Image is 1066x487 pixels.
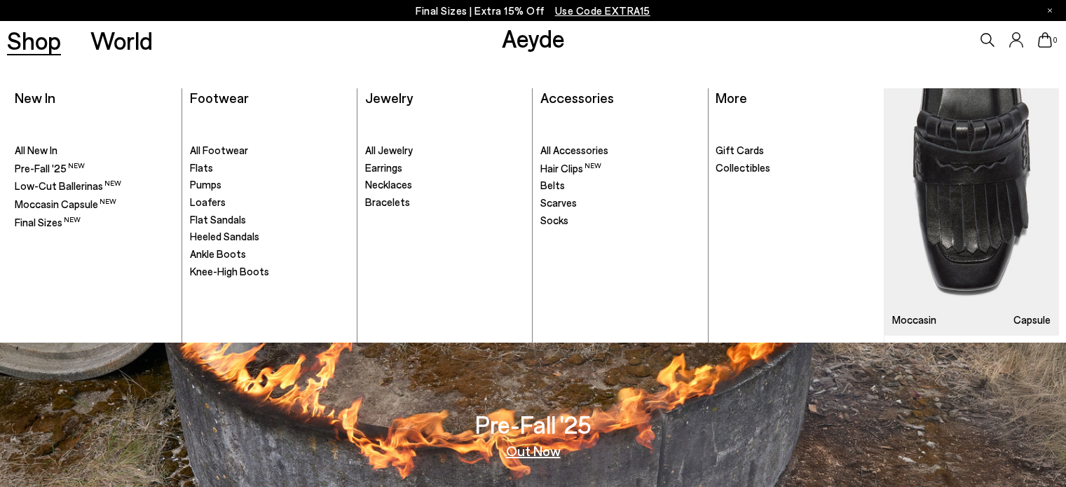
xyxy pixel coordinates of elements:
[365,161,402,174] span: Earrings
[716,144,876,158] a: Gift Cards
[190,144,248,156] span: All Footwear
[190,196,350,210] a: Loafers
[365,178,412,191] span: Necklaces
[1052,36,1059,44] span: 0
[15,215,175,230] a: Final Sizes
[540,162,601,174] span: Hair Clips
[15,89,55,106] a: New In
[540,161,700,176] a: Hair Clips
[15,216,81,228] span: Final Sizes
[540,179,700,193] a: Belts
[365,144,525,158] a: All Jewelry
[716,89,747,106] a: More
[365,178,525,192] a: Necklaces
[15,197,175,212] a: Moccasin Capsule
[190,161,213,174] span: Flats
[190,247,246,260] span: Ankle Boots
[416,2,650,20] p: Final Sizes | Extra 15% Off
[1013,315,1051,325] h3: Capsule
[190,178,221,191] span: Pumps
[540,144,700,158] a: All Accessories
[555,4,650,17] span: Navigate to /collections/ss25-final-sizes
[892,315,936,325] h3: Moccasin
[365,196,525,210] a: Bracelets
[190,247,350,261] a: Ankle Boots
[190,161,350,175] a: Flats
[190,89,249,106] a: Footwear
[716,161,770,174] span: Collectibles
[540,89,614,106] a: Accessories
[190,230,350,244] a: Heeled Sandals
[15,179,175,193] a: Low-Cut Ballerinas
[540,144,608,156] span: All Accessories
[716,161,876,175] a: Collectibles
[884,88,1059,335] a: Moccasin Capsule
[190,265,269,277] span: Knee-High Boots
[365,89,413,106] a: Jewelry
[190,213,350,227] a: Flat Sandals
[15,144,175,158] a: All New In
[190,178,350,192] a: Pumps
[540,214,568,226] span: Socks
[90,28,153,53] a: World
[365,144,413,156] span: All Jewelry
[7,28,61,53] a: Shop
[506,444,561,458] a: Out Now
[15,179,121,192] span: Low-Cut Ballerinas
[365,161,525,175] a: Earrings
[190,144,350,158] a: All Footwear
[884,88,1059,335] img: Mobile_e6eede4d-78b8-4bd1-ae2a-4197e375e133_900x.jpg
[190,213,246,226] span: Flat Sandals
[1038,32,1052,48] a: 0
[540,196,700,210] a: Scarves
[15,144,57,156] span: All New In
[365,196,410,208] span: Bracelets
[540,214,700,228] a: Socks
[15,162,85,174] span: Pre-Fall '25
[716,144,764,156] span: Gift Cards
[190,196,226,208] span: Loafers
[190,230,259,242] span: Heeled Sandals
[502,23,565,53] a: Aeyde
[475,412,592,437] h3: Pre-Fall '25
[15,198,116,210] span: Moccasin Capsule
[540,179,565,191] span: Belts
[190,265,350,279] a: Knee-High Boots
[15,161,175,176] a: Pre-Fall '25
[540,196,577,209] span: Scarves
